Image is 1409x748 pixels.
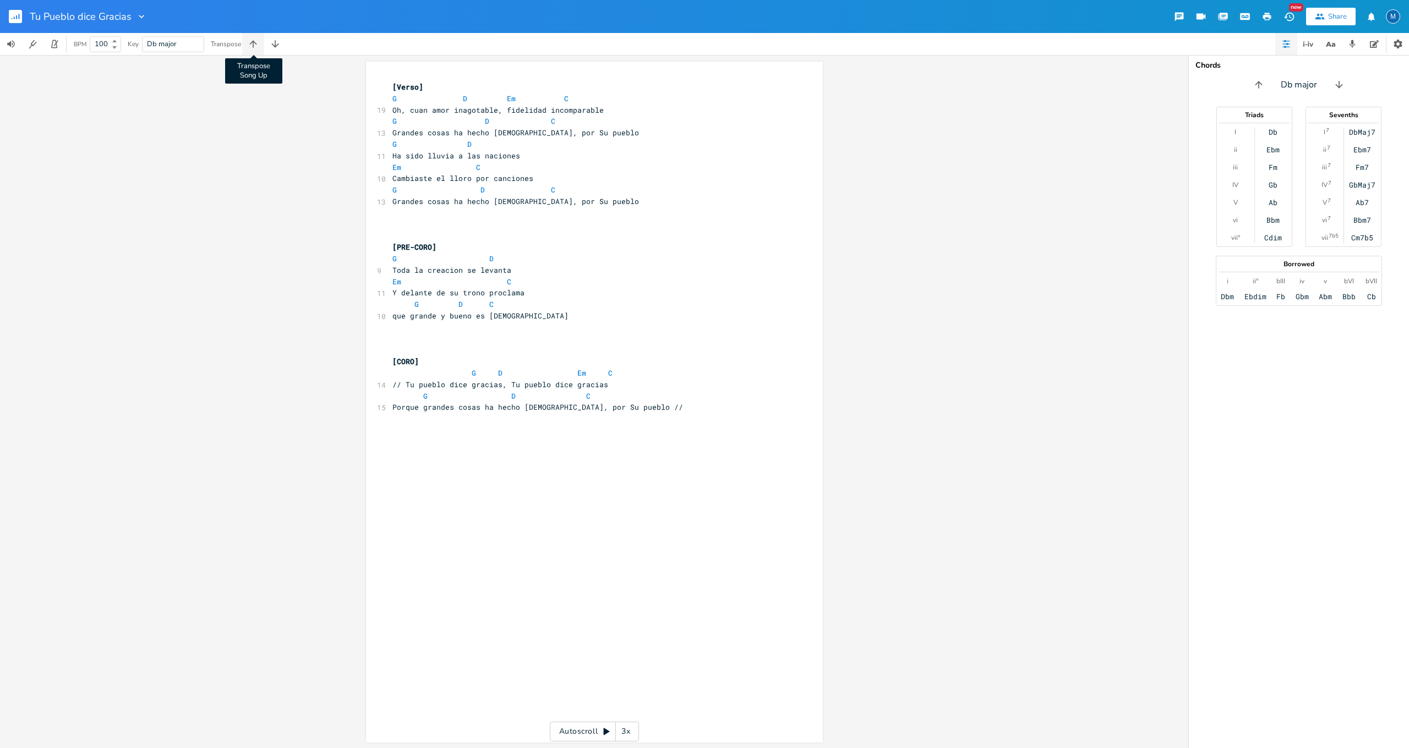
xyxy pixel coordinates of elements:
span: Db major [147,39,177,49]
div: Cdim [1264,233,1282,242]
div: ii° [1253,277,1258,285]
div: Ebm [1266,145,1280,154]
span: G [392,116,397,126]
div: Bbm [1266,216,1280,224]
div: Autoscroll [550,722,639,741]
span: C [489,299,494,309]
div: Sevenths [1306,112,1381,118]
span: Grandes cosas ha hecho [DEMOGRAPHIC_DATA], por Su pueblo [392,128,639,137]
div: Ab [1269,198,1277,207]
span: D [511,391,516,401]
div: vii [1321,233,1328,242]
span: C [564,94,569,103]
div: V [1233,198,1238,207]
div: Cm7b5 [1351,233,1373,242]
div: Chords [1195,62,1402,69]
span: C [551,116,555,126]
div: Key [128,41,139,47]
span: Em [392,162,401,172]
span: C [476,162,480,172]
span: C [608,368,613,378]
span: Em [392,277,401,287]
div: DbMaj7 [1349,128,1375,136]
div: Transpose [211,41,241,47]
span: Toda la creacion se levanta [392,265,511,275]
sup: 7 [1326,126,1329,135]
span: Em [507,94,516,103]
span: Cambiaste el lloro por canciones [392,173,533,183]
span: // Tu pueblo dice gracias, Tu pueblo dice gracias [392,380,608,389]
div: V [1323,198,1327,207]
sup: 7 [1328,179,1331,188]
div: BPM [74,41,86,47]
div: Gbm [1296,292,1309,301]
span: Grandes cosas ha hecho [DEMOGRAPHIC_DATA], por Su pueblo [392,196,639,206]
div: IV [1321,180,1328,189]
div: Bbm7 [1353,216,1371,224]
div: i [1227,277,1228,285]
div: 3x [616,722,636,741]
span: D [467,139,472,149]
span: que grande y bueno es [DEMOGRAPHIC_DATA] [392,311,569,321]
span: C [551,185,555,195]
div: Triads [1217,112,1292,118]
div: Db [1269,128,1277,136]
div: bVI [1344,277,1354,285]
div: New [1289,3,1303,12]
div: ii [1323,145,1326,154]
div: Ebm7 [1353,145,1371,154]
div: Ministerio de Adoracion Aguadilla [1386,9,1400,24]
span: Y delante de su trono proclama [392,288,525,298]
span: Db major [1281,79,1317,91]
span: [Verso] [392,82,423,92]
span: Tu Pueblo dice Gracias [30,12,132,21]
button: Transpose Song Up [242,33,264,55]
span: D [458,299,463,309]
div: ii [1234,145,1237,154]
div: I [1324,128,1325,136]
div: Cb [1367,292,1376,301]
span: D [498,368,503,378]
span: D [480,185,485,195]
div: v [1324,277,1327,285]
span: D [485,116,489,126]
div: Fm [1269,163,1277,172]
div: vii° [1231,233,1240,242]
sup: 7 [1328,196,1331,205]
div: bVII [1366,277,1377,285]
span: G [423,391,428,401]
div: vi [1322,216,1327,224]
div: IV [1232,180,1238,189]
button: M [1386,4,1400,29]
div: Fm7 [1356,163,1369,172]
span: Porque grandes cosas ha hecho [DEMOGRAPHIC_DATA], por Su pueblo // [392,402,683,412]
span: [CORO] [392,356,419,366]
span: Oh, cuan amor inagotable, fidelidad incomparable [392,105,604,115]
div: I [1235,128,1236,136]
div: GbMaj7 [1349,180,1375,189]
span: G [414,299,419,309]
div: iii [1322,163,1327,172]
div: Share [1328,12,1347,21]
span: C [586,391,591,401]
div: Ebdim [1244,292,1266,301]
div: vi [1233,216,1238,224]
span: G [392,254,397,263]
span: Ha sido lluvia a las naciones [392,151,520,161]
span: G [392,185,397,195]
div: Ab7 [1356,198,1369,207]
div: bIII [1276,277,1285,285]
sup: 7 [1328,161,1331,170]
div: Dbm [1221,292,1234,301]
span: D [489,254,494,263]
div: iii [1233,163,1238,172]
div: Bbb [1342,292,1356,301]
sup: 7 [1327,144,1330,152]
div: Fb [1276,292,1285,301]
sup: 7b5 [1329,232,1339,240]
button: New [1278,7,1300,26]
span: [PRE-CORO] [392,242,436,252]
span: G [392,139,397,149]
span: G [392,94,397,103]
div: iv [1299,277,1304,285]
